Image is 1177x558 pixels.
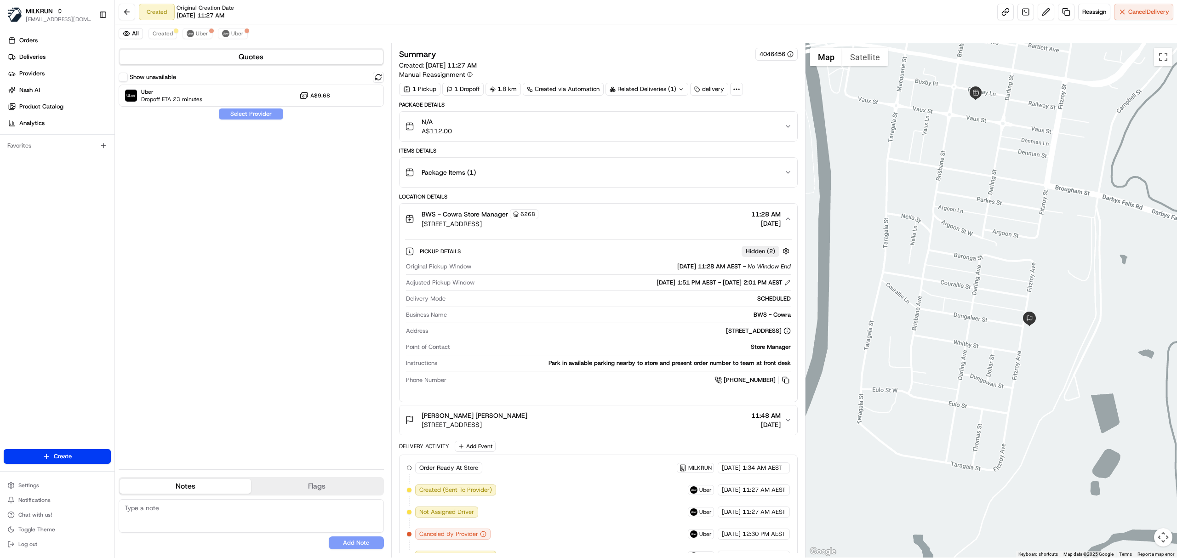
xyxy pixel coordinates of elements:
[422,219,538,228] span: [STREET_ADDRESS]
[419,508,474,516] span: Not Assigned Driver
[399,83,440,96] div: 1 Pickup
[141,96,202,103] span: Dropoff ETA 23 minutes
[419,530,478,538] span: Canceled By Provider
[399,61,477,70] span: Created:
[690,508,697,516] img: uber-new-logo.jpeg
[310,92,330,99] span: A$9.68
[399,443,449,450] div: Delivery Activity
[19,102,63,111] span: Product Catalog
[422,126,452,136] span: A$112.00
[4,50,114,64] a: Deliveries
[722,508,741,516] span: [DATE]
[724,376,776,384] span: [PHONE_NUMBER]
[726,327,791,335] div: [STREET_ADDRESS]
[426,61,477,69] span: [DATE] 11:27 AM
[196,30,208,37] span: Uber
[4,99,114,114] a: Product Catalog
[743,530,785,538] span: 12:30 PM AEST
[4,494,111,507] button: Notifications
[153,30,173,37] span: Created
[486,83,521,96] div: 1.8 km
[187,30,194,37] img: uber-new-logo.jpeg
[54,452,72,461] span: Create
[399,193,798,200] div: Location Details
[1119,552,1132,557] a: Terms (opens in new tab)
[842,48,888,66] button: Show satellite imagery
[454,343,791,351] div: Store Manager
[748,262,791,271] span: No Window End
[422,117,452,126] span: N/A
[722,464,741,472] span: [DATE]
[26,6,53,16] button: MILKRUN
[19,69,45,78] span: Providers
[699,530,712,538] span: Uber
[743,508,786,516] span: 11:27 AM AEST
[742,245,792,257] button: Hidden (2)
[4,83,114,97] a: Nash AI
[400,204,797,234] button: BWS - Cowra Store Manager6268[STREET_ADDRESS]11:28 AM[DATE]
[688,464,712,472] span: MILKRUN
[26,16,91,23] button: [EMAIL_ADDRESS][DOMAIN_NAME]
[1063,552,1114,557] span: Map data ©2025 Google
[699,508,712,516] span: Uber
[690,83,728,96] div: delivery
[751,420,781,429] span: [DATE]
[760,50,794,58] button: 4046456
[722,486,741,494] span: [DATE]
[18,511,52,518] span: Chat with us!
[120,479,251,494] button: Notes
[18,482,39,489] span: Settings
[406,311,447,319] span: Business Name
[4,4,95,26] button: MILKRUNMILKRUN[EMAIL_ADDRESS][DOMAIN_NAME]
[7,7,22,22] img: MILKRUN
[183,28,212,39] button: Uber
[19,53,46,61] span: Deliveries
[222,30,229,37] img: uber-new-logo.jpeg
[406,262,471,271] span: Original Pickup Window
[722,530,741,538] span: [DATE]
[4,116,114,131] a: Analytics
[399,101,798,108] div: Package Details
[751,219,781,228] span: [DATE]
[399,50,436,58] h3: Summary
[1114,4,1173,20] button: CancelDelivery
[406,343,450,351] span: Point of Contact
[177,4,234,11] span: Original Creation Date
[400,158,797,187] button: Package Items (1)
[1154,528,1172,547] button: Map camera controls
[399,147,798,154] div: Items Details
[690,486,697,494] img: uber-new-logo.jpeg
[743,262,746,271] span: -
[449,295,791,303] div: SCHEDULED
[19,86,40,94] span: Nash AI
[4,66,114,81] a: Providers
[441,359,791,367] div: Park in available parking nearby to store and present order number to team at front desk
[406,327,428,335] span: Address
[18,526,55,533] span: Toggle Theme
[419,486,492,494] span: Created (Sent To Provider)
[451,311,791,319] div: BWS - Cowra
[751,411,781,420] span: 11:48 AM
[19,119,45,127] span: Analytics
[1154,48,1172,66] button: Toggle fullscreen view
[523,83,604,96] a: Created via Automation
[455,441,496,452] button: Add Event
[808,546,838,558] a: Open this area in Google Maps (opens a new window)
[810,48,842,66] button: Show street map
[690,530,697,538] img: uber-new-logo.jpeg
[299,91,330,100] button: A$9.68
[251,479,383,494] button: Flags
[399,70,473,79] button: Manual Reassignment
[399,70,465,79] span: Manual Reassignment
[177,11,224,20] span: [DATE] 11:27 AM
[751,210,781,219] span: 11:28 AM
[4,479,111,492] button: Settings
[422,420,527,429] span: [STREET_ADDRESS]
[1078,4,1110,20] button: Reassign
[657,279,791,287] div: [DATE] 1:51 PM AEST - [DATE] 2:01 PM AEST
[231,30,244,37] span: Uber
[406,279,474,287] span: Adjusted Pickup Window
[218,28,248,39] button: Uber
